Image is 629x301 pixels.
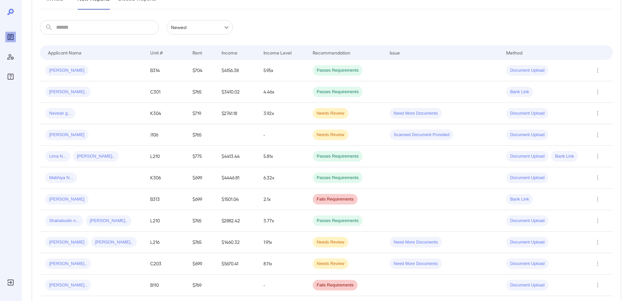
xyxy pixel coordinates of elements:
span: Document Upload [506,67,548,74]
span: Bank Link [506,89,533,95]
td: 2.1x [258,189,307,210]
div: Income Level [263,49,292,56]
td: $765 [187,81,216,103]
td: $4413.44 [216,146,258,167]
td: $765 [187,210,216,232]
button: Row Actions [592,194,603,205]
div: Income [222,49,237,56]
div: Newest [167,20,233,35]
td: 1.91x [258,232,307,253]
span: Document Upload [506,261,548,267]
span: Document Upload [506,239,548,245]
div: Unit # [150,49,163,56]
button: Row Actions [592,130,603,140]
span: Bank Link [551,153,578,160]
td: 3.92x [258,103,307,124]
span: Fails Requirements [313,282,358,288]
td: $699 [187,253,216,275]
div: Log Out [5,277,16,288]
span: Document Upload [506,132,548,138]
td: C203 [145,253,187,275]
td: $1501.04 [216,189,258,210]
td: $719 [187,103,216,124]
span: [PERSON_NAME] [45,239,88,245]
button: Row Actions [592,172,603,183]
span: Neveah g... [45,110,75,117]
td: $704 [187,60,216,81]
td: 5.95x [258,60,307,81]
td: K306 [145,167,187,189]
span: [PERSON_NAME].. [73,153,119,160]
span: Document Upload [506,218,548,224]
span: Needs Review [313,110,348,117]
span: Fails Requirements [313,196,358,203]
span: Passes Requirements [313,89,363,95]
span: Bank Link [506,196,533,203]
td: 3.77x [258,210,307,232]
div: FAQ [5,71,16,82]
td: 6.32x [258,167,307,189]
td: $1460.32 [216,232,258,253]
td: $699 [187,189,216,210]
td: B314 [145,60,187,81]
td: $699 [187,167,216,189]
td: L210 [145,146,187,167]
button: Row Actions [592,237,603,247]
td: L210 [145,210,187,232]
div: Manage Users [5,52,16,62]
span: [PERSON_NAME].. [86,218,131,224]
span: Lima N... [45,153,70,160]
button: Row Actions [592,108,603,119]
div: Rent [192,49,203,56]
span: Passes Requirements [313,175,363,181]
td: 4.46x [258,81,307,103]
button: Row Actions [592,151,603,162]
td: $769 [187,275,216,296]
span: [PERSON_NAME].. [45,89,91,95]
span: Need More Documents [390,261,442,267]
td: 8.11x [258,253,307,275]
td: J106 [145,124,187,146]
td: $775 [187,146,216,167]
span: Needs Review [313,261,348,267]
span: Passes Requirements [313,218,363,224]
span: Document Upload [506,282,548,288]
span: [PERSON_NAME].. [45,261,91,267]
div: Issue [390,49,400,56]
span: Makhiya N... [45,175,77,181]
span: [PERSON_NAME] [45,196,88,203]
span: Document Upload [506,153,548,160]
td: B313 [145,189,187,210]
span: Passes Requirements [313,67,363,74]
div: Recommendation [313,49,350,56]
span: Scanned Document Provided [390,132,453,138]
span: Document Upload [506,110,548,117]
td: 5.81x [258,146,307,167]
td: $2741.18 [216,103,258,124]
button: Row Actions [592,65,603,76]
span: Document Upload [506,175,548,181]
td: B110 [145,275,187,296]
button: Row Actions [592,280,603,290]
td: $2882.42 [216,210,258,232]
td: - [258,124,307,146]
td: $5670.41 [216,253,258,275]
button: Row Actions [592,215,603,226]
button: Row Actions [592,258,603,269]
div: Method [506,49,522,56]
td: C301 [145,81,187,103]
span: Shahabudin n... [45,218,83,224]
span: [PERSON_NAME] [45,132,88,138]
td: $4156.38 [216,60,258,81]
span: Needs Review [313,239,348,245]
span: Need More Documents [390,110,442,117]
span: Passes Requirements [313,153,363,160]
span: [PERSON_NAME].. [45,282,91,288]
td: $4446.81 [216,167,258,189]
span: [PERSON_NAME] [45,67,88,74]
div: Reports [5,32,16,42]
td: $765 [187,232,216,253]
td: $3410.02 [216,81,258,103]
button: Row Actions [592,87,603,97]
td: - [258,275,307,296]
